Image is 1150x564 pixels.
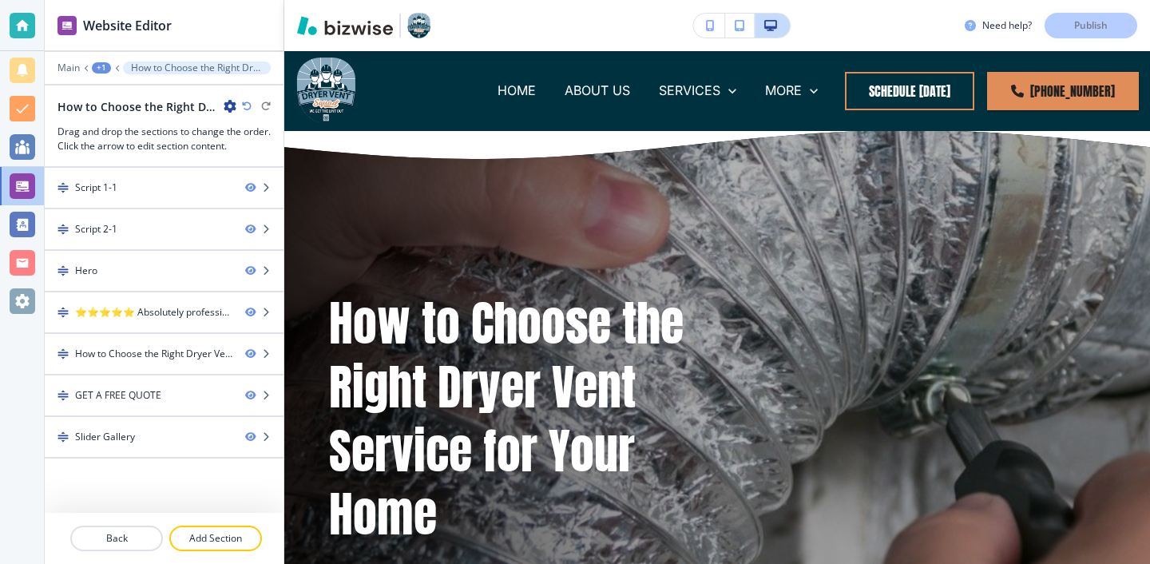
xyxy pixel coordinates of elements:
[987,72,1139,110] a: [PHONE_NUMBER]
[57,98,217,115] h2: How to Choose the Right Dryer Vent Service for Your Home
[75,347,232,361] div: How to Choose the Right Dryer Vent Service for Your Home
[57,431,69,443] img: Drag
[765,81,802,100] p: MORE
[57,182,69,193] img: Drag
[75,388,161,403] div: GET A FREE QUOTE
[57,307,69,318] img: Drag
[45,334,284,374] div: DragHow to Choose the Right Dryer Vent Service for Your Home
[407,13,430,38] img: Your Logo
[72,531,161,546] p: Back
[70,526,163,551] button: Back
[131,62,263,73] p: How to Choose the Right Dryer Vent Service for Your Home
[57,224,69,235] img: Drag
[75,222,117,236] div: Script 2-1
[845,72,974,110] a: Schedule [DATE]
[75,181,117,195] div: Script 1-1
[171,531,260,546] p: Add Section
[297,16,393,35] img: Bizwise Logo
[57,265,69,276] img: Drag
[329,292,698,546] p: How to Choose the Right Dryer Vent Service for Your Home
[498,81,536,100] p: HOME
[92,62,111,73] button: +1
[57,62,80,73] button: Main
[57,16,77,35] img: editor icon
[75,264,97,278] div: Hero
[45,292,284,332] div: Drag⭐⭐⭐⭐⭐ Absolutely professional!! I am so happy that I hired them to clean out the dryer vent. ...
[295,57,356,124] img: Dryer Vent Squad of Eastern Pennsylvania
[123,62,271,74] button: How to Choose the Right Dryer Vent Service for Your Home
[565,81,630,100] p: ABOUT US
[45,209,284,249] div: DragScript 2-1
[75,430,135,444] div: Slider Gallery
[169,526,262,551] button: Add Section
[57,390,69,401] img: Drag
[982,18,1032,33] h3: Need help?
[75,305,232,320] div: ⭐⭐⭐⭐⭐ Absolutely professional!! I am so happy that I hired them to clean out the dryer vent. Our ...
[45,168,284,208] div: DragScript 1-1
[45,375,284,415] div: DragGET A FREE QUOTE
[57,125,271,153] h3: Drag and drop the sections to change the order. Click the arrow to edit section content.
[57,348,69,359] img: Drag
[659,81,720,100] p: SERVICES
[45,417,284,457] div: DragSlider Gallery
[83,16,172,35] h2: Website Editor
[45,251,284,291] div: DragHero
